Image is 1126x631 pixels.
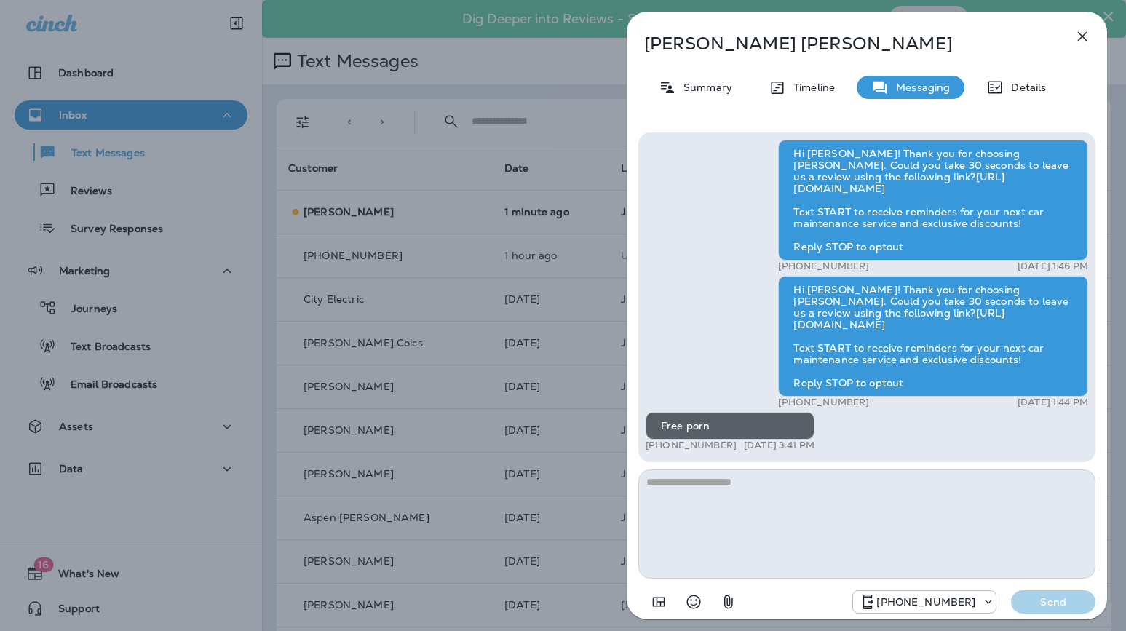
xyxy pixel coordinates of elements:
button: Add in a premade template [644,587,673,616]
p: [PHONE_NUMBER] [876,596,975,608]
div: +1 (720) 802-4170 [853,593,996,611]
div: Hi [PERSON_NAME]! Thank you for choosing [PERSON_NAME]. Could you take 30 seconds to leave us a r... [778,140,1088,261]
p: Messaging [889,82,950,93]
p: [PERSON_NAME] [PERSON_NAME] [644,33,1042,54]
p: [DATE] 1:46 PM [1018,261,1088,272]
p: [PHONE_NUMBER] [778,261,869,272]
p: [DATE] 1:44 PM [1018,397,1088,408]
p: Details [1004,82,1046,93]
p: [DATE] 3:41 PM [744,440,814,451]
p: Timeline [786,82,835,93]
button: Select an emoji [679,587,708,616]
p: [PHONE_NUMBER] [778,397,869,408]
div: Free porn [646,412,814,440]
p: [PHONE_NUMBER] [646,440,737,451]
div: Hi [PERSON_NAME]! Thank you for choosing [PERSON_NAME]. Could you take 30 seconds to leave us a r... [778,276,1088,397]
p: Summary [676,82,732,93]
